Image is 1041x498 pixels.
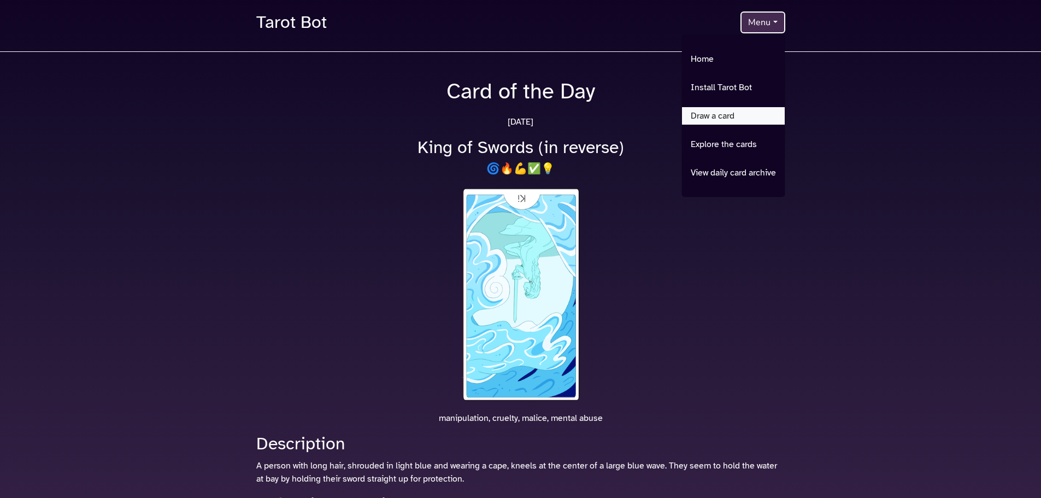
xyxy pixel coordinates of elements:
[256,459,785,485] p: A person with long hair, shrouded in light blue and wearing a cape, kneels at the center of a lar...
[250,78,792,104] h1: Card of the Day
[682,79,785,96] a: Install Tarot Bot
[256,433,785,454] h2: Description
[250,162,792,175] h3: 🌀🔥💪✅💡
[682,164,785,181] a: View daily card archive
[682,107,785,125] a: Draw a card
[740,11,785,33] button: Menu
[250,115,792,128] p: [DATE]
[250,412,792,425] p: manipulation, cruelty, malice, mental abuse
[460,186,582,403] img: A person with long hair, shrouded in light blue and wearing a cape, kneels at the center of a lar...
[682,136,785,153] a: Explore the cards
[256,7,327,38] a: Tarot Bot
[682,50,785,68] a: Home
[250,137,792,158] h2: King of Swords (in reverse)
